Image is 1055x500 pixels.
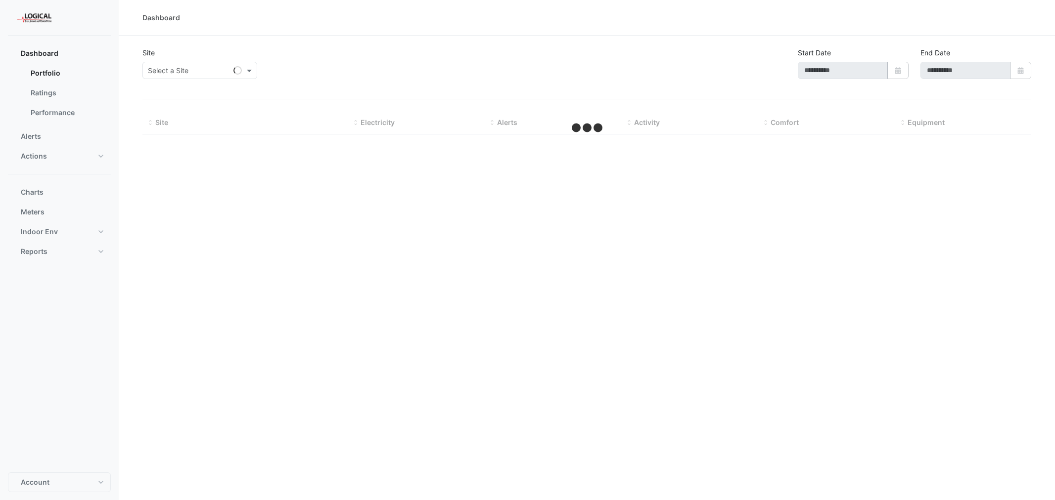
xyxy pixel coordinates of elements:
span: Comfort [771,118,799,126]
label: End Date [920,47,950,58]
label: Site [142,47,155,58]
span: Alerts [497,118,517,126]
label: Start Date [798,47,831,58]
a: Portfolio [23,63,111,83]
span: Dashboard [21,48,58,58]
button: Charts [8,182,111,202]
button: Indoor Env [8,222,111,242]
span: Equipment [908,118,945,126]
button: Alerts [8,126,111,146]
img: Company Logo [12,8,56,28]
span: Indoor Env [21,227,58,237]
span: Site [155,118,168,126]
span: Electricity [361,118,395,126]
span: Reports [21,247,47,256]
span: Activity [634,118,660,126]
a: Ratings [23,83,111,103]
div: Dashboard [8,63,111,126]
button: Dashboard [8,43,111,63]
span: Meters [21,207,45,217]
span: Account [21,477,49,487]
span: Charts [21,187,44,197]
button: Account [8,472,111,492]
a: Performance [23,103,111,123]
button: Actions [8,146,111,166]
button: Meters [8,202,111,222]
span: Alerts [21,131,41,141]
div: Dashboard [142,12,180,23]
button: Reports [8,242,111,261]
span: Actions [21,151,47,161]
